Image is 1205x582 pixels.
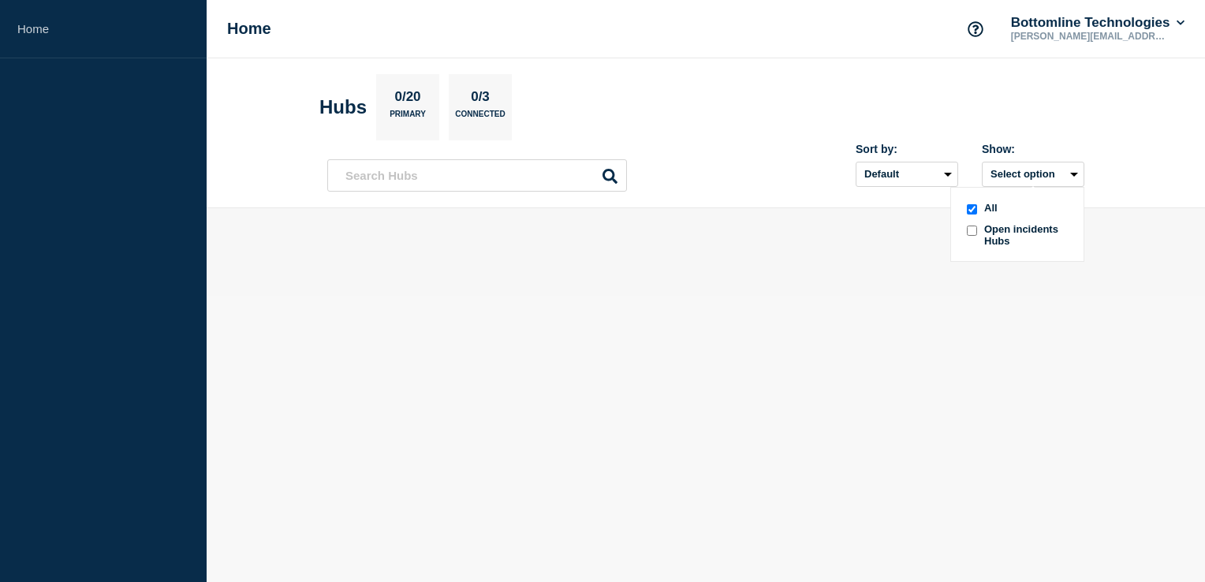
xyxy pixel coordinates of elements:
button: Bottomline Technologies [1008,15,1188,31]
select: Sort by [856,162,958,187]
p: Connected [455,110,505,126]
div: Sort by: [856,143,958,155]
span: All [984,202,998,217]
button: Select optionall checkboxAllopenIncidentsHubs checkboxOpen incidents Hubs [982,162,1084,187]
p: [PERSON_NAME][EMAIL_ADDRESS][DOMAIN_NAME] [1008,31,1172,42]
div: Show: [982,143,1084,155]
span: Open incidents Hubs [984,223,1071,247]
h2: Hubs [319,96,367,118]
input: Search Hubs [327,159,627,192]
p: 0/3 [465,89,496,110]
button: Support [959,13,992,46]
h1: Home [227,20,271,38]
input: openIncidentsHubs checkbox [967,226,977,236]
p: Primary [390,110,426,126]
input: all checkbox [967,204,977,215]
p: 0/20 [389,89,427,110]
